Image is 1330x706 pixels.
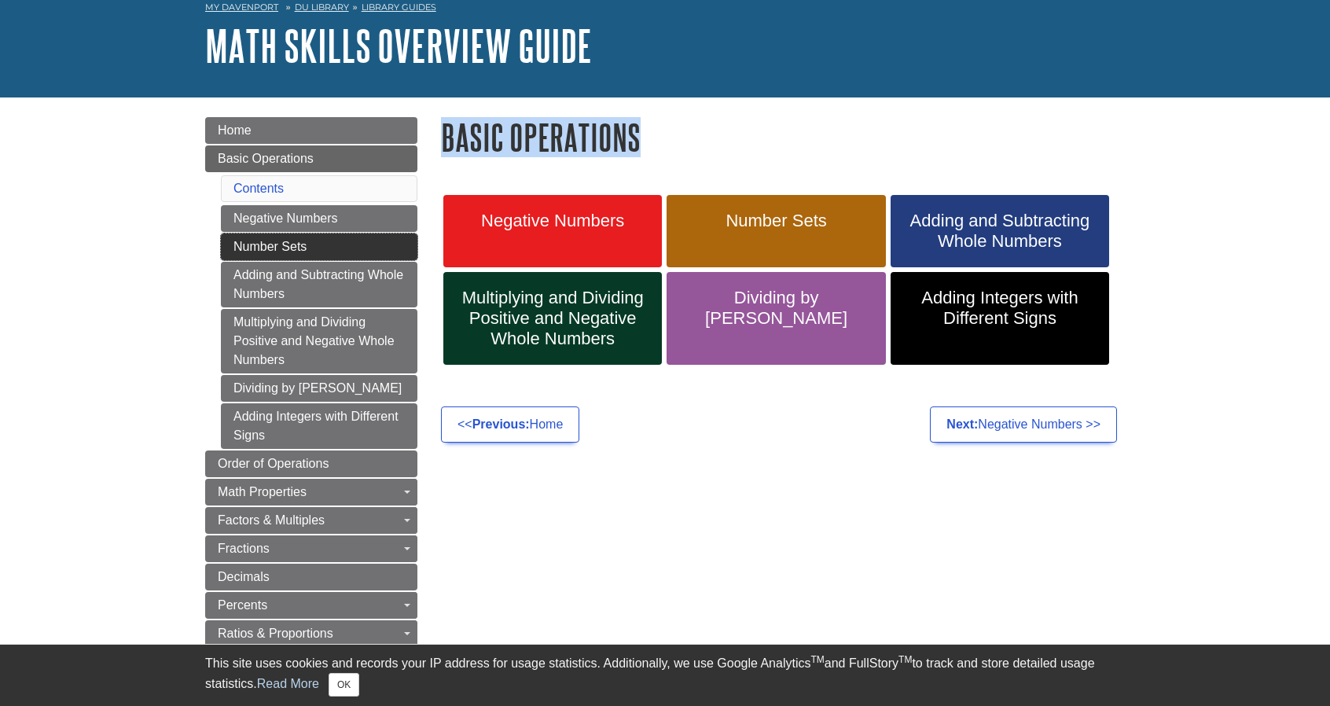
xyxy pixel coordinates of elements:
[443,195,662,267] a: Negative Numbers
[472,417,530,431] strong: Previous:
[218,152,314,165] span: Basic Operations
[441,117,1125,157] h1: Basic Operations
[221,375,417,402] a: Dividing by [PERSON_NAME]
[891,272,1109,365] a: Adding Integers with Different Signs
[221,403,417,449] a: Adding Integers with Different Signs
[205,1,278,14] a: My Davenport
[205,507,417,534] a: Factors & Multiples
[218,457,329,470] span: Order of Operations
[205,620,417,647] a: Ratios & Proportions
[218,598,267,612] span: Percents
[205,654,1125,697] div: This site uses cookies and records your IP address for usage statistics. Additionally, we use Goo...
[218,123,252,137] span: Home
[455,211,650,231] span: Negative Numbers
[902,288,1097,329] span: Adding Integers with Different Signs
[205,535,417,562] a: Fractions
[205,479,417,506] a: Math Properties
[891,195,1109,267] a: Adding and Subtracting Whole Numbers
[221,309,417,373] a: Multiplying and Dividing Positive and Negative Whole Numbers
[218,485,307,498] span: Math Properties
[221,262,417,307] a: Adding and Subtracting Whole Numbers
[221,233,417,260] a: Number Sets
[205,21,592,70] a: Math Skills Overview Guide
[218,627,333,640] span: Ratios & Proportions
[218,513,325,527] span: Factors & Multiples
[221,205,417,232] a: Negative Numbers
[678,211,873,231] span: Number Sets
[218,542,270,555] span: Fractions
[810,654,824,665] sup: TM
[667,272,885,365] a: Dividing by [PERSON_NAME]
[295,2,349,13] a: DU Library
[205,564,417,590] a: Decimals
[678,288,873,329] span: Dividing by [PERSON_NAME]
[946,417,978,431] strong: Next:
[329,673,359,697] button: Close
[455,288,650,349] span: Multiplying and Dividing Positive and Negative Whole Numbers
[930,406,1117,443] a: Next:Negative Numbers >>
[205,450,417,477] a: Order of Operations
[667,195,885,267] a: Number Sets
[441,406,579,443] a: <<Previous:Home
[443,272,662,365] a: Multiplying and Dividing Positive and Negative Whole Numbers
[233,182,284,195] a: Contents
[205,592,417,619] a: Percents
[218,570,270,583] span: Decimals
[902,211,1097,252] span: Adding and Subtracting Whole Numbers
[205,117,417,144] a: Home
[257,677,319,690] a: Read More
[205,145,417,172] a: Basic Operations
[362,2,436,13] a: Library Guides
[898,654,912,665] sup: TM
